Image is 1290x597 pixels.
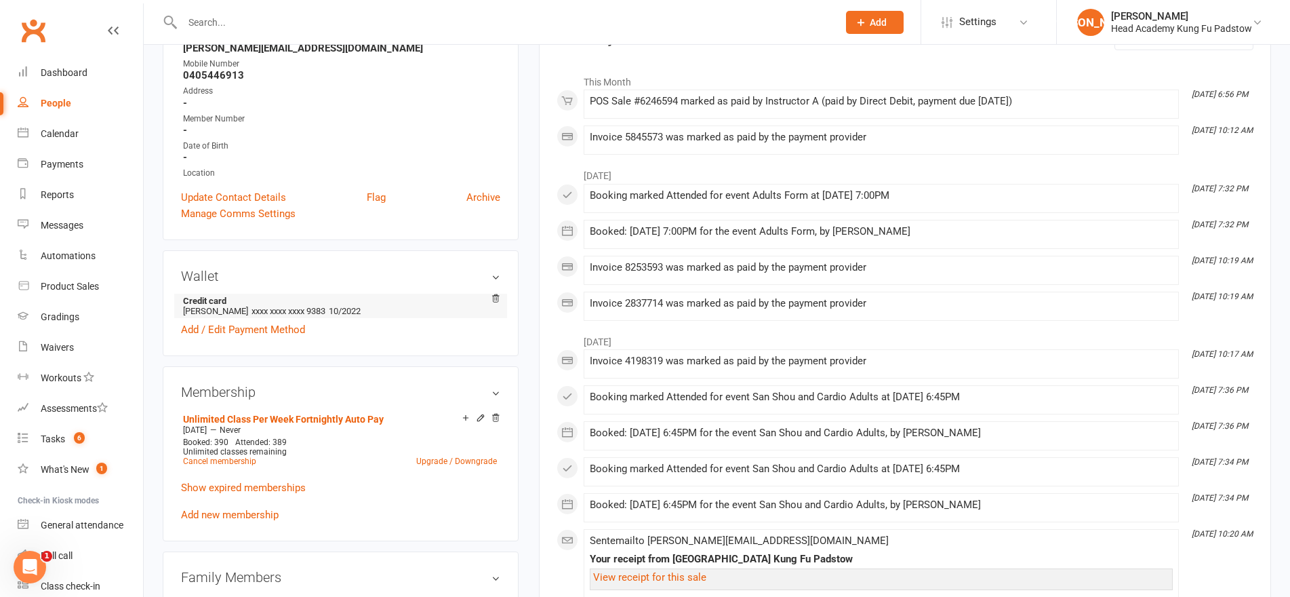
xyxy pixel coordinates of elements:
[557,328,1253,349] li: [DATE]
[590,554,1173,565] div: Your receipt from [GEOGRAPHIC_DATA] Kung Fu Padstow
[181,294,500,318] li: [PERSON_NAME]
[41,220,83,231] div: Messages
[590,262,1173,273] div: Invoice 8253593 was marked as paid by the payment provider
[959,7,996,37] span: Settings
[183,438,228,447] span: Booked: 390
[590,355,1173,367] div: Invoice 4198319 was marked as paid by the payment provider
[41,403,108,414] div: Assessments
[367,189,386,206] a: Flag
[1111,10,1252,22] div: [PERSON_NAME]
[180,425,500,436] div: —
[593,571,706,583] a: View receipt for this sale
[18,88,143,119] a: People
[41,159,83,170] div: Payments
[18,241,143,271] a: Automations
[329,306,361,316] span: 10/2022
[220,425,241,435] span: Never
[1111,22,1252,35] div: Head Academy Kung Fu Padstow
[1192,493,1248,503] i: [DATE] 7:34 PM
[41,372,81,383] div: Workouts
[181,189,286,206] a: Update Contact Details
[41,311,79,322] div: Gradings
[41,342,74,353] div: Waivers
[18,363,143,393] a: Workouts
[1077,9,1104,36] div: [PERSON_NAME]
[590,96,1173,107] div: POS Sale #6246594 marked as paid by Instructor A (paid by Direct Debit, payment due [DATE])
[183,124,500,136] strong: -
[183,296,493,306] strong: Credit card
[18,302,143,332] a: Gradings
[96,463,107,474] span: 1
[181,206,296,222] a: Manage Comms Settings
[181,509,279,521] a: Add new membership
[18,119,143,149] a: Calendar
[466,189,500,206] a: Archive
[183,58,500,71] div: Mobile Number
[16,14,50,47] a: Clubworx
[1192,220,1248,229] i: [DATE] 7:32 PM
[416,457,497,466] a: Upgrade / Downgrade
[181,482,306,494] a: Show expired memberships
[557,68,1253,90] li: This Month
[590,298,1173,309] div: Invoice 2837714 was marked as paid by the payment provider
[557,26,1253,47] h3: Activity
[1192,126,1253,135] i: [DATE] 10:12 AM
[41,281,99,292] div: Product Sales
[41,128,79,139] div: Calendar
[1192,184,1248,193] i: [DATE] 7:32 PM
[181,322,305,338] a: Add / Edit Payment Method
[1192,256,1253,265] i: [DATE] 10:19 AM
[18,541,143,571] a: Roll call
[18,424,143,455] a: Tasks 6
[41,434,65,444] div: Tasks
[183,69,500,81] strong: 0405446913
[1192,90,1248,99] i: [DATE] 6:56 PM
[18,210,143,241] a: Messages
[1192,292,1253,301] i: [DATE] 10:19 AM
[41,520,123,531] div: General attendance
[183,447,287,457] span: Unlimited classes remaining
[18,455,143,485] a: What's New1
[183,425,207,435] span: [DATE]
[181,385,500,400] h3: Membership
[183,113,500,126] div: Member Number
[590,132,1173,143] div: Invoice 5845573 was marked as paid by the payment provider
[181,570,500,585] h3: Family Members
[590,427,1173,439] div: Booked: [DATE] 6:45PM for the event San Shou and Cardio Adults, by [PERSON_NAME]
[1192,529,1253,539] i: [DATE] 10:20 AM
[178,13,828,32] input: Search...
[1192,385,1248,395] i: [DATE] 7:36 PM
[846,11,904,34] button: Add
[183,85,500,98] div: Address
[183,140,500,153] div: Date of Birth
[41,67,87,78] div: Dashboard
[18,271,143,302] a: Product Sales
[41,581,100,592] div: Class check-in
[557,161,1253,183] li: [DATE]
[14,551,46,583] iframe: Intercom live chat
[41,551,52,562] span: 1
[1192,349,1253,359] i: [DATE] 10:17 AM
[41,189,74,200] div: Reports
[18,149,143,180] a: Payments
[590,535,889,547] span: Sent email to [PERSON_NAME][EMAIL_ADDRESS][DOMAIN_NAME]
[235,438,287,447] span: Attended: 389
[183,457,256,466] a: Cancel membership
[18,58,143,88] a: Dashboard
[1192,457,1248,467] i: [DATE] 7:34 PM
[18,510,143,541] a: General attendance kiosk mode
[183,414,384,425] a: Unlimited Class Per Week Fortnightly Auto Pay
[18,393,143,424] a: Assessments
[590,226,1173,237] div: Booked: [DATE] 7:00PM for the event Adults Form, by [PERSON_NAME]
[590,463,1173,475] div: Booking marked Attended for event San Shou and Cardio Adults at [DATE] 6:45PM
[590,190,1173,201] div: Booking marked Attended for event Adults Form at [DATE] 7:00PM
[870,17,887,28] span: Add
[41,550,73,561] div: Roll call
[251,306,325,316] span: xxxx xxxx xxxx 9383
[590,391,1173,403] div: Booking marked Attended for event San Shou and Cardio Adults at [DATE] 6:45PM
[18,180,143,210] a: Reports
[1192,421,1248,431] i: [DATE] 7:36 PM
[183,167,500,180] div: Location
[183,151,500,163] strong: -
[183,42,500,54] strong: [PERSON_NAME][EMAIL_ADDRESS][DOMAIN_NAME]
